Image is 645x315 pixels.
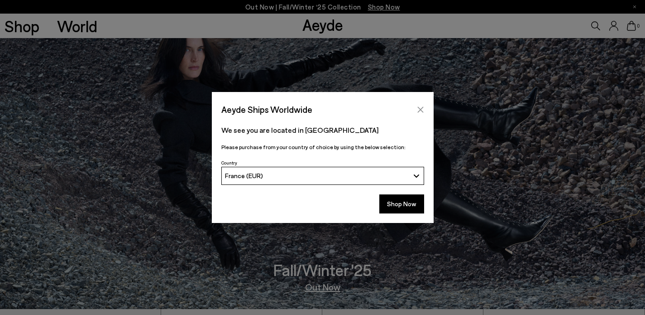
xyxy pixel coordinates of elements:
p: We see you are located in [GEOGRAPHIC_DATA] [221,125,424,136]
span: Aeyde Ships Worldwide [221,102,312,117]
span: Country [221,160,237,165]
button: Close [414,103,427,116]
p: Please purchase from your country of choice by using the below selection: [221,143,424,151]
button: Shop Now [379,194,424,213]
span: France (EUR) [225,172,263,179]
